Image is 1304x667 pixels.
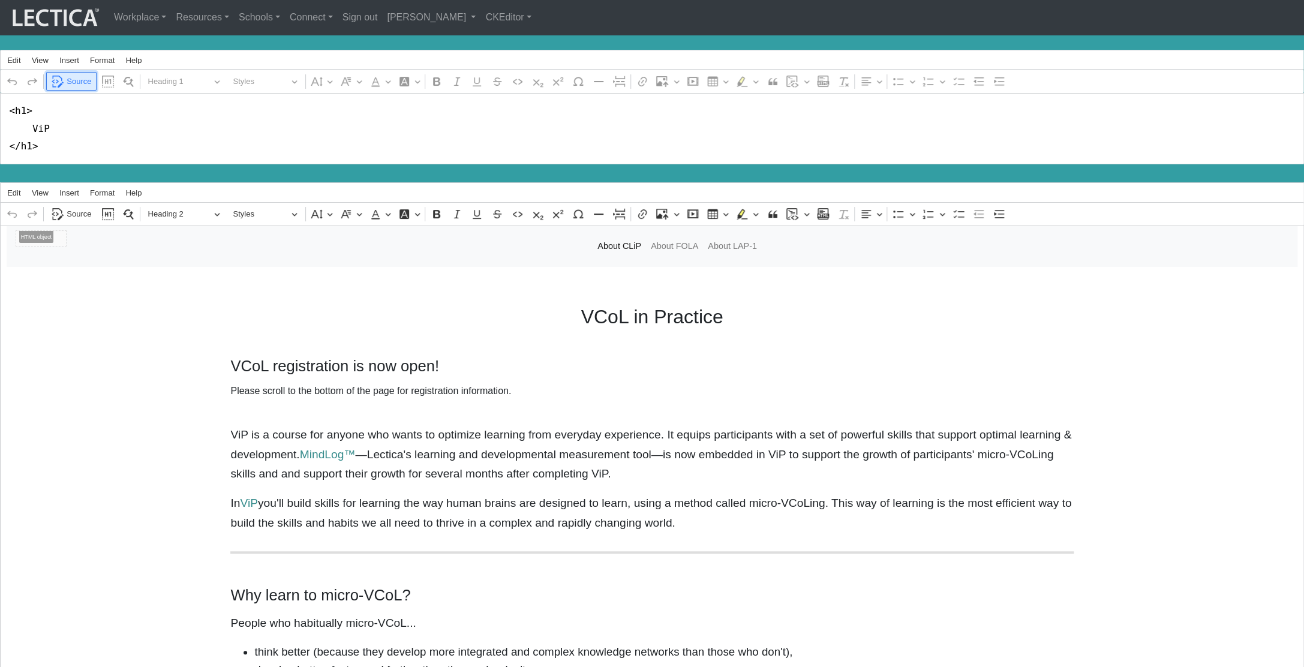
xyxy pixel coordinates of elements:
[143,205,226,224] button: Heading 2, Heading
[703,235,762,258] a: About LAP-1
[338,5,383,30] a: Sign out
[230,586,1073,605] h3: Why learn to micro-VCoL?
[126,189,142,197] span: Help
[126,56,142,64] span: Help
[90,56,115,64] span: Format
[234,5,285,30] a: Schools
[32,56,49,64] span: View
[230,425,1073,484] p: ViP is a course for anyone who wants to optimize learning from everyday experience. It equips par...
[148,207,210,221] span: Heading 2
[230,385,1073,396] h6: Please scroll to the bottom of the page for registration information.
[67,74,91,89] span: Source
[32,189,49,197] span: View
[228,205,303,224] button: Styles
[67,207,91,221] span: Source
[46,72,97,91] button: Source
[230,617,416,629] strong: People who habitually micro-VCoL...
[90,189,115,197] span: Format
[254,643,1073,661] span: think better (because they develop more integrated and complex knowledge networks than those who ...
[233,207,287,221] span: Styles
[109,5,171,30] a: Workplace
[646,235,703,258] a: About FOLA
[300,448,356,461] a: MindLog™
[1,70,1303,92] div: Editor toolbar
[240,497,258,509] a: ViP
[233,74,287,89] span: Styles
[382,5,480,30] a: [PERSON_NAME]
[7,189,20,197] span: Edit
[230,305,1073,328] h2: VCoL in Practice
[171,5,234,30] a: Resources
[230,494,1073,533] p: In you'll build skills for learning the way human brains are designed to learn, using a method ca...
[228,72,303,91] button: Styles
[285,5,338,30] a: Connect
[230,357,1073,375] h3: VCoL registration is now open!
[1,50,1303,70] div: Editor menu bar
[480,5,536,30] a: CKEditor
[10,6,100,29] img: lecticalive
[59,189,79,197] span: Insert
[1,183,1303,203] div: Editor menu bar
[7,56,20,64] span: Edit
[148,74,210,89] span: Heading 1
[59,56,79,64] span: Insert
[593,235,646,258] a: About CLiP
[143,72,226,91] button: Heading 1, Heading
[1,203,1303,226] div: Editor toolbar
[46,205,97,224] button: Source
